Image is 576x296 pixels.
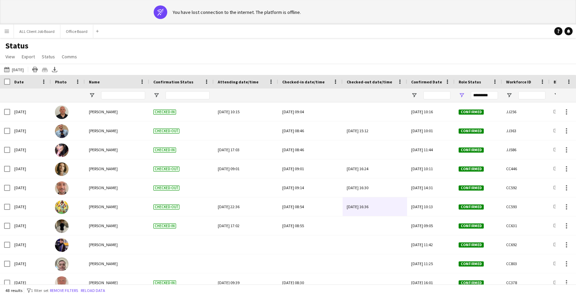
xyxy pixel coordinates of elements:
span: Confirmed [459,166,484,172]
img: Gabriel Waddingham [55,181,69,195]
div: JJ256 [502,102,550,121]
button: Remove filters [49,287,79,294]
div: [DATE] 10:13 [407,197,455,216]
div: [DATE] 09:39 [218,273,274,292]
div: [DATE] 10:15 [218,102,274,121]
div: [DATE] 08:30 [282,273,339,292]
div: [DATE] 10:16 [407,102,455,121]
span: [PERSON_NAME] [89,204,118,209]
div: [DATE] 09:14 [282,178,339,197]
a: Export [19,52,38,61]
input: Name Filter Input [101,91,145,99]
span: [PERSON_NAME] [89,128,118,133]
span: [PERSON_NAME] [89,109,118,114]
span: Checked-out [153,166,179,172]
div: [DATE] 08:46 [282,121,339,140]
span: Confirmation Status [153,79,193,84]
div: [DATE] 15:12 [347,121,403,140]
span: Confirmed [459,242,484,248]
button: Open Filter Menu [89,92,95,98]
app-action-btn: Export XLSX [51,65,59,74]
img: Rory Lapham [55,105,69,119]
div: [DATE] 08:54 [282,197,339,216]
div: CC593 [502,197,550,216]
img: Alex Waddingham [55,200,69,214]
div: [DATE] 09:05 [407,216,455,235]
button: Open Filter Menu [411,92,417,98]
a: View [3,52,18,61]
div: [DATE] 11:42 [407,235,455,254]
span: Checked-in date/time [282,79,325,84]
button: ALL Client Job Board [14,25,60,38]
div: [DATE] 11:44 [407,140,455,159]
img: James Foster [55,276,69,290]
span: Photo [55,79,66,84]
div: [DATE] 14:31 [407,178,455,197]
div: [DATE] 17:02 [218,216,274,235]
span: [PERSON_NAME] [89,261,118,266]
img: Daniel Mckee [55,162,69,176]
span: [PERSON_NAME] [89,147,118,152]
input: Role Status Filter Input [471,91,498,99]
div: [DATE] 10:01 [407,121,455,140]
span: Confirmed Date [411,79,442,84]
div: You have lost connection to the internet. The platform is offline. [173,9,301,15]
div: CC692 [502,235,550,254]
div: [DATE] 22:36 [218,197,274,216]
app-action-btn: Crew files as ZIP [41,65,49,74]
input: Workforce ID Filter Input [518,91,545,99]
div: [DATE] [10,178,51,197]
div: [DATE] [10,273,51,292]
button: Open Filter Menu [506,92,512,98]
span: Confirmed [459,223,484,229]
div: [DATE] 16:36 [347,197,403,216]
span: Confirmed [459,280,484,285]
span: Checked-out [153,185,179,191]
span: Name [89,79,100,84]
div: CC631 [502,216,550,235]
img: Adam Connor [55,219,69,233]
img: Desiree Ramsey [55,238,69,252]
span: Checked-in [153,223,176,229]
div: [DATE] 08:46 [282,140,339,159]
div: JJ586 [502,140,550,159]
div: [DATE] [10,254,51,273]
div: [DATE] 08:55 [282,216,339,235]
div: [DATE] [10,121,51,140]
div: [DATE] 17:03 [218,140,274,159]
div: [DATE] 16:01 [407,273,455,292]
span: Date [14,79,24,84]
span: Confirmed [459,110,484,115]
span: Checked-in [153,110,176,115]
button: Open Filter Menu [153,92,159,98]
span: [PERSON_NAME] [89,185,118,190]
div: [DATE] [10,216,51,235]
span: Confirmed [459,147,484,153]
div: [DATE] 10:11 [407,159,455,178]
div: [DATE] [10,197,51,216]
a: Status [39,52,58,61]
span: [PERSON_NAME] [89,166,118,171]
span: Attending date/time [218,79,258,84]
span: Checked-in [153,147,176,153]
div: CC446 [502,159,550,178]
div: [DATE] [10,140,51,159]
div: [DATE] 09:04 [282,102,339,121]
span: [PERSON_NAME] [89,280,118,285]
span: Checked-in [153,280,176,285]
div: CC378 [502,273,550,292]
span: Workforce ID [506,79,531,84]
app-action-btn: Print [31,65,39,74]
span: Confirmed [459,204,484,210]
img: Ulugbek Abdurahmanov [55,124,69,138]
img: Nicola Smith [55,143,69,157]
span: Export [22,54,35,60]
button: Open Filter Menu [459,92,465,98]
button: Open Filter Menu [554,92,560,98]
span: [PERSON_NAME] [89,242,118,247]
a: Comms [59,52,80,61]
input: Confirmation Status Filter Input [166,91,210,99]
span: [PERSON_NAME] [89,223,118,228]
span: Role Status [459,79,481,84]
span: Confirmed [459,129,484,134]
